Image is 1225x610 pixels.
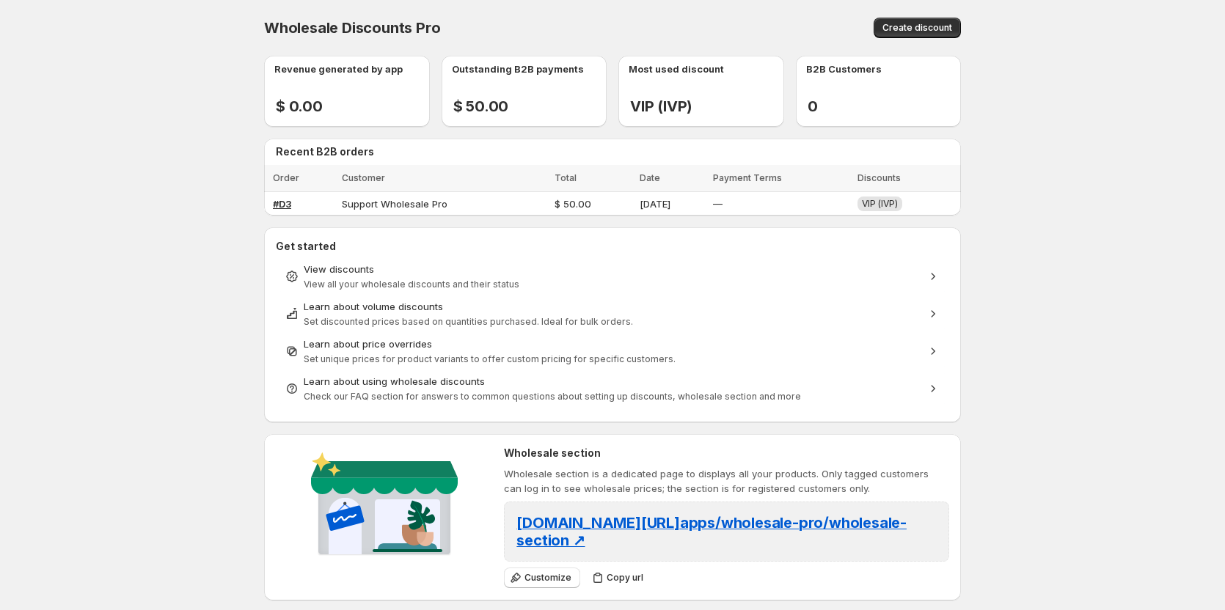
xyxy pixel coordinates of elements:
span: Create discount [882,22,952,34]
span: VIP (IVP) [862,198,898,209]
button: Copy url [586,567,652,588]
h2: Wholesale section [504,446,949,460]
span: Date [640,172,660,183]
div: Learn about volume discounts [304,299,921,314]
button: Customize [504,567,580,588]
span: Copy url [607,572,643,584]
p: B2B Customers [806,62,882,76]
h2: Get started [276,239,949,254]
span: — [713,198,723,210]
span: Total [555,172,577,183]
p: Wholesale section is a dedicated page to displays all your products. Only tagged customers can lo... [504,466,949,496]
span: Check our FAQ section for answers to common questions about setting up discounts, wholesale secti... [304,391,801,402]
span: Payment Terms [713,172,782,183]
h2: $ 50.00 [453,98,509,115]
button: Create discount [874,18,961,38]
span: Support Wholesale Pro [342,198,447,210]
span: Set discounted prices based on quantities purchased. Ideal for bulk orders. [304,316,633,327]
div: Learn about using wholesale discounts [304,374,921,389]
span: Wholesale Discounts Pro [264,19,440,37]
p: Most used discount [629,62,724,76]
p: Revenue generated by app [274,62,403,76]
h2: $ 0.00 [276,98,323,115]
h2: 0 [808,98,830,115]
a: [DOMAIN_NAME][URL]apps/wholesale-pro/wholesale-section ↗ [516,518,907,548]
h2: VIP (IVP) [630,98,692,115]
p: Outstanding B2B payments [452,62,584,76]
span: Set unique prices for product variants to offer custom pricing for specific customers. [304,353,676,364]
div: Learn about price overrides [304,337,921,351]
span: Discounts [857,172,901,183]
h2: Recent B2B orders [276,144,955,159]
span: [DATE] [640,198,670,210]
span: [DOMAIN_NAME][URL] apps/wholesale-pro/wholesale-section ↗ [516,514,907,549]
span: Order [273,172,299,183]
div: View discounts [304,262,921,276]
span: Customer [342,172,385,183]
span: $ 50.00 [555,198,591,210]
img: Wholesale section [305,446,464,567]
a: #D3 [273,198,291,210]
span: Customize [524,572,571,584]
span: View all your wholesale discounts and their status [304,279,519,290]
